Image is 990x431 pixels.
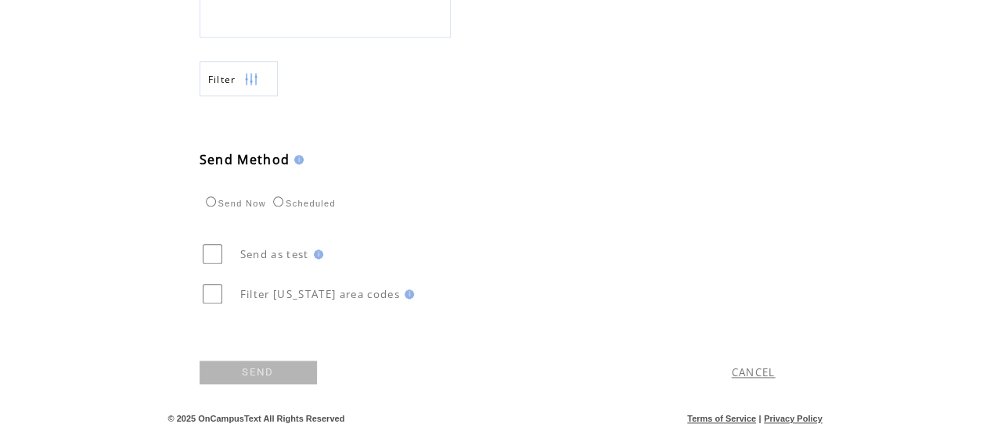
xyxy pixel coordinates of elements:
input: Scheduled [273,196,283,207]
a: Privacy Policy [764,414,823,423]
span: Filter [US_STATE] area codes [240,287,400,301]
img: help.gif [400,289,414,299]
label: Scheduled [269,199,336,208]
a: CANCEL [732,365,776,379]
span: | [758,414,761,423]
span: Show filters [208,73,236,86]
input: Send Now [206,196,216,207]
img: filters.png [244,62,258,97]
a: SEND [200,361,317,384]
img: help.gif [290,155,304,164]
a: Filter [200,61,278,96]
span: © 2025 OnCampusText All Rights Reserved [168,414,345,423]
a: Terms of Service [687,414,756,423]
span: Send Method [200,151,290,168]
span: Send as test [240,247,309,261]
img: help.gif [309,250,323,259]
label: Send Now [202,199,266,208]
